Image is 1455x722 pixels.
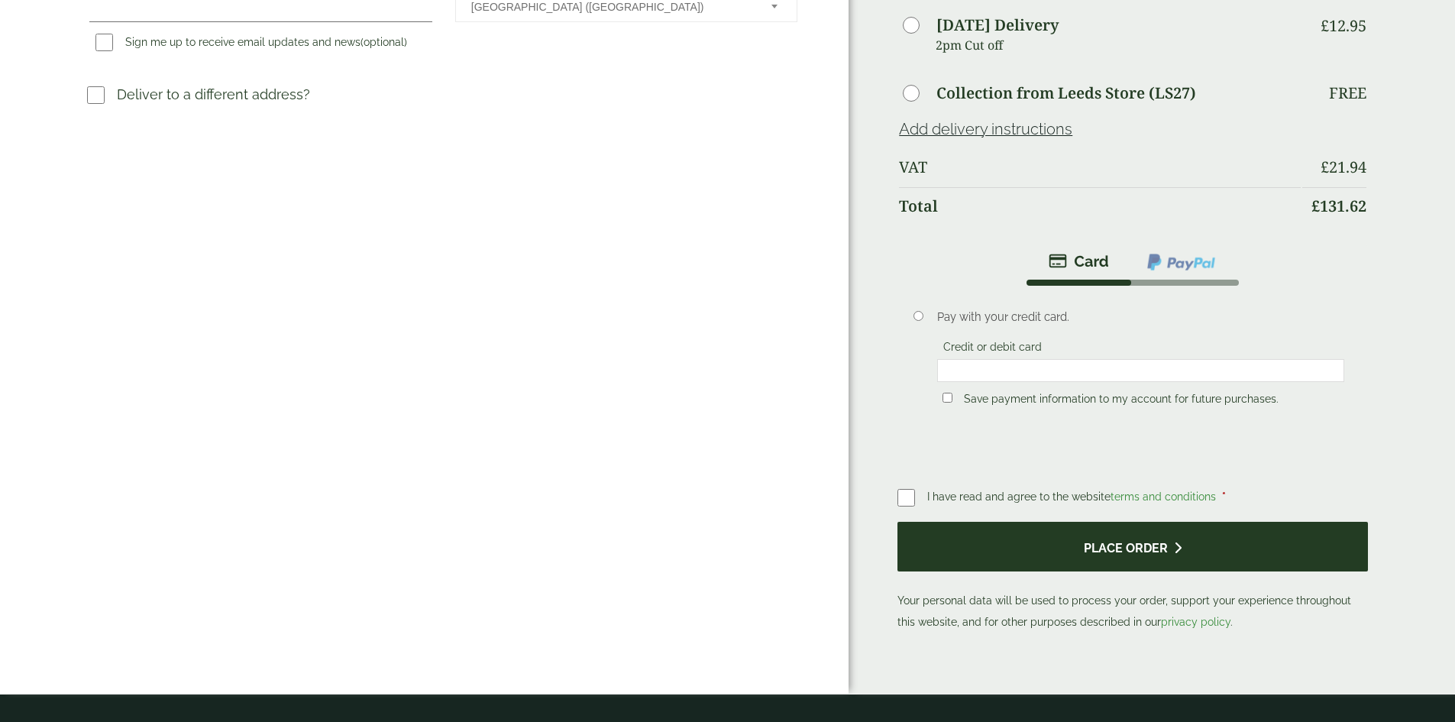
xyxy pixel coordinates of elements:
img: stripe.png [1049,252,1109,270]
a: terms and conditions [1111,491,1216,503]
span: £ [1321,15,1329,36]
p: Your personal data will be used to process your order, support your experience throughout this we... [897,522,1367,633]
p: Free [1329,84,1366,102]
label: Collection from Leeds Store (LS27) [936,86,1196,101]
label: [DATE] Delivery [936,18,1059,33]
iframe: Secure card payment input frame [942,364,1340,377]
p: 2pm Cut off [936,34,1300,57]
img: ppcp-gateway.png [1146,252,1217,272]
bdi: 131.62 [1311,196,1366,216]
p: Pay with your credit card. [937,309,1344,325]
span: £ [1311,196,1320,216]
span: £ [1321,157,1329,177]
label: Save payment information to my account for future purchases. [958,393,1285,410]
span: I have read and agree to the website [927,491,1219,503]
a: privacy policy [1161,616,1230,628]
p: Deliver to a different address? [117,84,310,105]
th: Total [899,187,1300,225]
th: VAT [899,149,1300,186]
label: Sign me up to receive email updates and news [89,36,413,53]
input: Sign me up to receive email updates and news(optional) [95,34,113,51]
abbr: required [1222,491,1226,503]
button: Place order [897,522,1367,571]
bdi: 21.94 [1321,157,1366,177]
bdi: 12.95 [1321,15,1366,36]
label: Credit or debit card [937,341,1048,358]
span: (optional) [361,36,407,48]
a: Add delivery instructions [899,120,1072,138]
